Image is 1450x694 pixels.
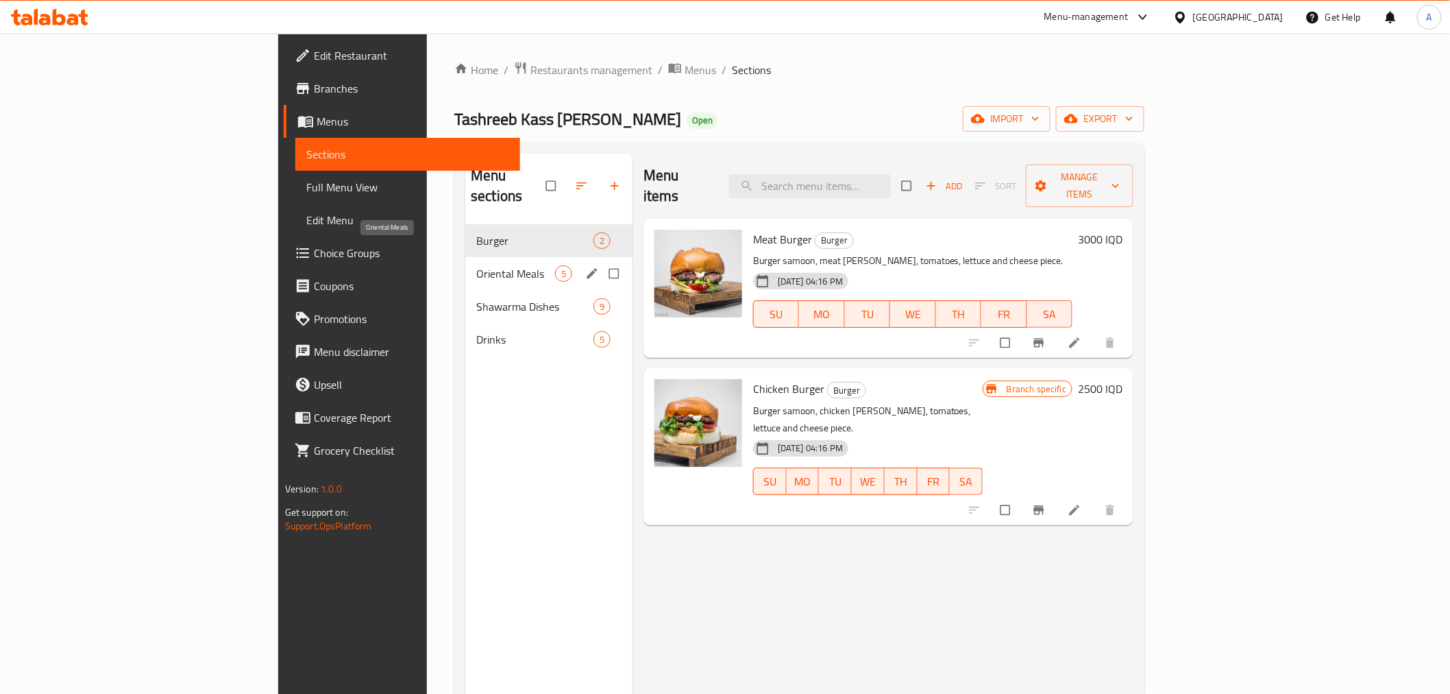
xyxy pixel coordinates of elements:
span: Branches [314,80,509,97]
span: TU [824,472,846,492]
nav: breadcrumb [454,61,1144,79]
span: 9 [594,300,610,313]
button: Add [922,176,966,197]
button: Branch-specific-item [1024,328,1057,358]
h2: Menu items [643,165,713,206]
button: export [1056,106,1144,132]
span: TH [890,472,912,492]
button: import [963,106,1050,132]
span: Shawarma Dishes [476,298,593,315]
span: Get support on: [285,503,348,521]
div: [GEOGRAPHIC_DATA] [1193,10,1283,25]
span: Sections [306,146,509,163]
span: Sections [732,62,771,78]
span: SA [955,472,977,492]
div: Burger [827,382,866,398]
span: Burger [828,383,865,398]
a: Coupons [284,270,520,302]
button: SU [753,468,787,495]
span: Restaurants management [530,62,652,78]
button: delete [1095,328,1128,358]
span: FR [987,304,1021,324]
div: Shawarma Dishes9 [465,290,632,323]
button: SA [1027,300,1072,328]
button: SA [950,468,983,495]
span: TU [850,304,885,324]
a: Support.OpsPlatform [285,517,372,535]
button: WE [890,300,935,328]
button: Add section [600,171,632,201]
button: Branch-specific-item [1024,495,1057,525]
h6: 3000 IQD [1078,230,1122,249]
span: SU [759,472,781,492]
div: Drinks5 [465,323,632,356]
a: Full Menu View [295,171,520,204]
button: delete [1095,495,1128,525]
span: Chicken Burger [753,379,824,399]
a: Edit Menu [295,204,520,237]
span: Drinks [476,331,593,348]
span: Choice Groups [314,245,509,261]
div: Burger [476,232,593,249]
span: A [1427,10,1432,25]
button: MO [787,468,820,495]
span: Coupons [314,278,509,294]
span: Full Menu View [306,179,509,195]
span: WE [857,472,879,492]
a: Upsell [284,368,520,401]
a: Edit menu item [1068,503,1084,517]
div: items [593,298,611,315]
span: [DATE] 04:16 PM [772,275,848,288]
span: Oriental Meals [476,265,555,282]
h6: 2500 IQD [1078,379,1122,398]
button: edit [583,265,604,283]
img: Chicken Burger [654,379,742,467]
a: Menus [668,61,716,79]
img: Meat Burger [654,230,742,318]
span: Open [687,115,718,126]
p: Burger samoon, chicken [PERSON_NAME], tomatoes, lettuce and cheese piece. [753,403,983,437]
button: Manage items [1026,165,1133,207]
button: TH [936,300,981,328]
span: import [974,110,1040,128]
span: Coverage Report [314,409,509,426]
span: Select section first [966,176,1026,197]
button: TU [819,468,852,495]
span: MO [804,304,839,324]
span: Edit Restaurant [314,47,509,64]
span: Meat Burger [753,229,812,250]
a: Edit menu item [1068,336,1084,350]
div: items [593,331,611,348]
button: TU [845,300,890,328]
li: / [722,62,726,78]
a: Grocery Checklist [284,434,520,467]
nav: Menu sections [465,219,632,361]
li: / [658,62,663,78]
span: export [1067,110,1133,128]
a: Branches [284,72,520,105]
span: Add item [922,176,966,197]
span: Tashreeb Kass [PERSON_NAME] [454,104,681,134]
span: Branch specific [1001,383,1072,396]
button: TH [885,468,918,495]
span: 5 [594,333,610,346]
div: items [555,265,572,282]
a: Promotions [284,302,520,335]
a: Menu disclaimer [284,335,520,368]
span: Menus [685,62,716,78]
a: Menus [284,105,520,138]
button: FR [918,468,950,495]
span: Grocery Checklist [314,442,509,459]
a: Edit Restaurant [284,39,520,72]
span: SU [759,304,794,324]
span: TH [942,304,976,324]
a: Choice Groups [284,237,520,270]
span: MO [792,472,814,492]
button: FR [981,300,1027,328]
span: SA [1033,304,1067,324]
a: Restaurants management [514,61,652,79]
span: Upsell [314,376,509,393]
a: Coverage Report [284,401,520,434]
